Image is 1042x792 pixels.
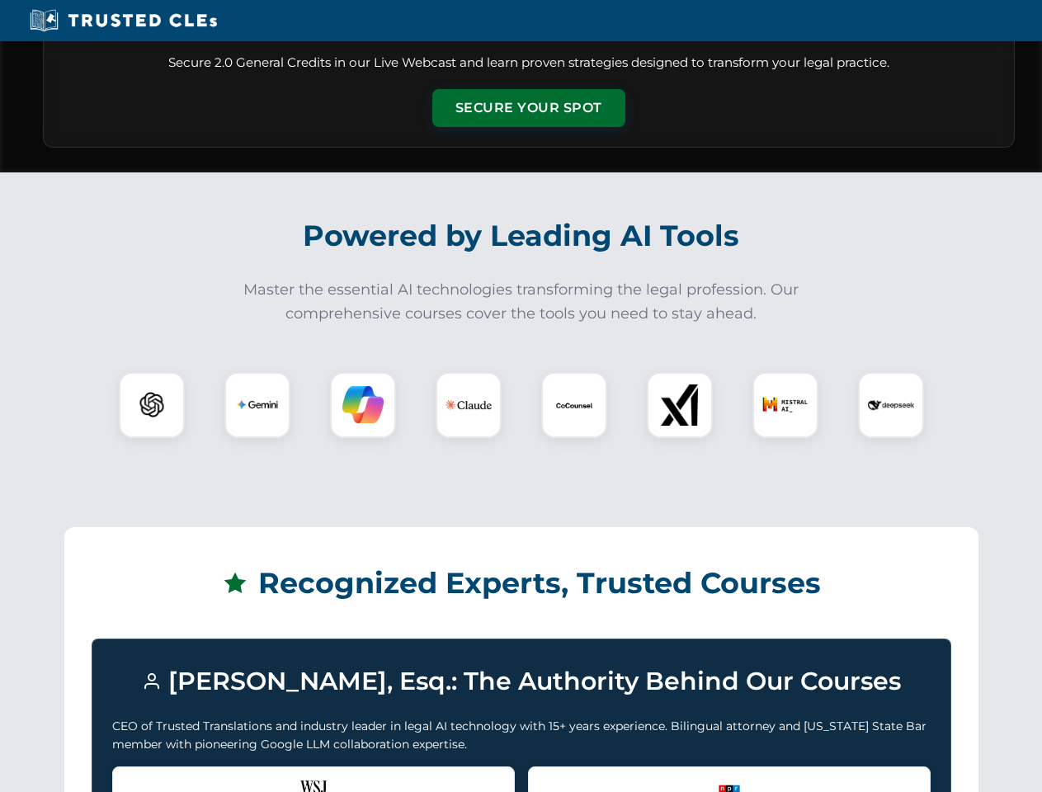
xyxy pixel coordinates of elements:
img: Gemini Logo [237,384,278,426]
p: Master the essential AI technologies transforming the legal profession. Our comprehensive courses... [233,278,810,326]
div: CoCounsel [541,372,607,438]
div: DeepSeek [858,372,924,438]
div: Claude [436,372,502,438]
img: Copilot Logo [342,384,384,426]
div: Gemini [224,372,290,438]
h2: Recognized Experts, Trusted Courses [92,554,951,612]
div: xAI [647,372,713,438]
p: CEO of Trusted Translations and industry leader in legal AI technology with 15+ years experience.... [112,717,931,754]
div: Mistral AI [752,372,818,438]
p: Secure 2.0 General Credits in our Live Webcast and learn proven strategies designed to transform ... [64,54,994,73]
img: xAI Logo [659,384,700,426]
h2: Powered by Leading AI Tools [64,207,978,265]
div: ChatGPT [119,372,185,438]
img: Claude Logo [446,382,492,428]
h3: [PERSON_NAME], Esq.: The Authority Behind Our Courses [112,659,931,704]
img: ChatGPT Logo [128,381,176,429]
img: Trusted CLEs [25,8,222,33]
img: Mistral AI Logo [762,382,809,428]
img: CoCounsel Logo [554,384,595,426]
img: DeepSeek Logo [868,382,914,428]
button: Secure Your Spot [432,89,625,127]
div: Copilot [330,372,396,438]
